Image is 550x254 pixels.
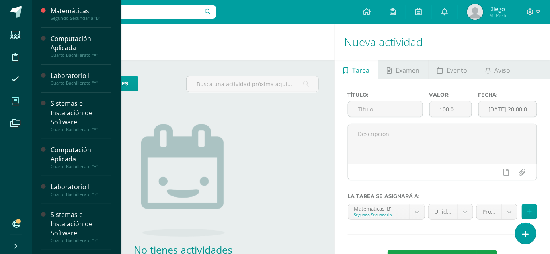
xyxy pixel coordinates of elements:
[495,61,511,80] span: Aviso
[489,5,507,13] span: Diego
[51,99,111,132] a: Sistemas e Instalación de SoftwareCuarto Bachillerato "A"
[447,61,468,80] span: Evento
[51,164,111,169] div: Cuarto Bachillerato "B"
[435,204,452,219] span: Unidad 4
[51,182,111,197] a: Laboratorio ICuarto Bachillerato "B"
[51,210,111,243] a: Sistemas e Instalación de SoftwareCuarto Bachillerato "B"
[348,193,537,199] label: La tarea se asignará a:
[51,34,111,58] a: Computación AplicadaCuarto Bachillerato "A"
[430,101,472,117] input: Puntos máximos
[354,204,404,212] div: Matemáticas 'B'
[51,71,111,80] div: Laboratorio I
[476,60,519,79] a: Aviso
[51,80,111,86] div: Cuarto Bachillerato "A"
[348,92,423,98] label: Título:
[429,204,473,219] a: Unidad 4
[51,145,111,169] a: Computación AplicadaCuarto Bachillerato "B"
[378,60,428,79] a: Examen
[141,124,225,237] img: no_activities.png
[51,210,111,238] div: Sistemas e Instalación de Software
[37,5,216,19] input: Busca un usuario...
[352,61,369,80] span: Tarea
[479,101,537,117] input: Fecha de entrega
[51,99,111,126] div: Sistemas e Instalación de Software
[477,204,517,219] a: Proyecto (30.0pts)
[348,204,425,219] a: Matemáticas 'B'Segundo Secundaria
[51,192,111,197] div: Cuarto Bachillerato "B"
[483,204,496,219] span: Proyecto (30.0pts)
[429,60,476,79] a: Evento
[51,6,111,21] a: MatemáticasSegundo Secundaria "B"
[51,16,111,21] div: Segundo Secundaria "B"
[51,6,111,16] div: Matemáticas
[51,52,111,58] div: Cuarto Bachillerato "A"
[335,60,378,79] a: Tarea
[51,127,111,132] div: Cuarto Bachillerato "A"
[41,24,325,60] h1: Actividades
[51,182,111,192] div: Laboratorio I
[429,92,472,98] label: Valor:
[348,101,423,117] input: Título
[51,145,111,164] div: Computación Aplicada
[354,212,404,217] div: Segundo Secundaria
[489,12,507,19] span: Mi Perfil
[51,71,111,86] a: Laboratorio ICuarto Bachillerato "A"
[467,4,483,20] img: e1ecaa63abbcd92f15e98e258f47b918.png
[51,34,111,52] div: Computación Aplicada
[345,24,540,60] h1: Nueva actividad
[478,92,537,98] label: Fecha:
[187,76,318,92] input: Busca una actividad próxima aquí...
[51,238,111,243] div: Cuarto Bachillerato "B"
[396,61,420,80] span: Examen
